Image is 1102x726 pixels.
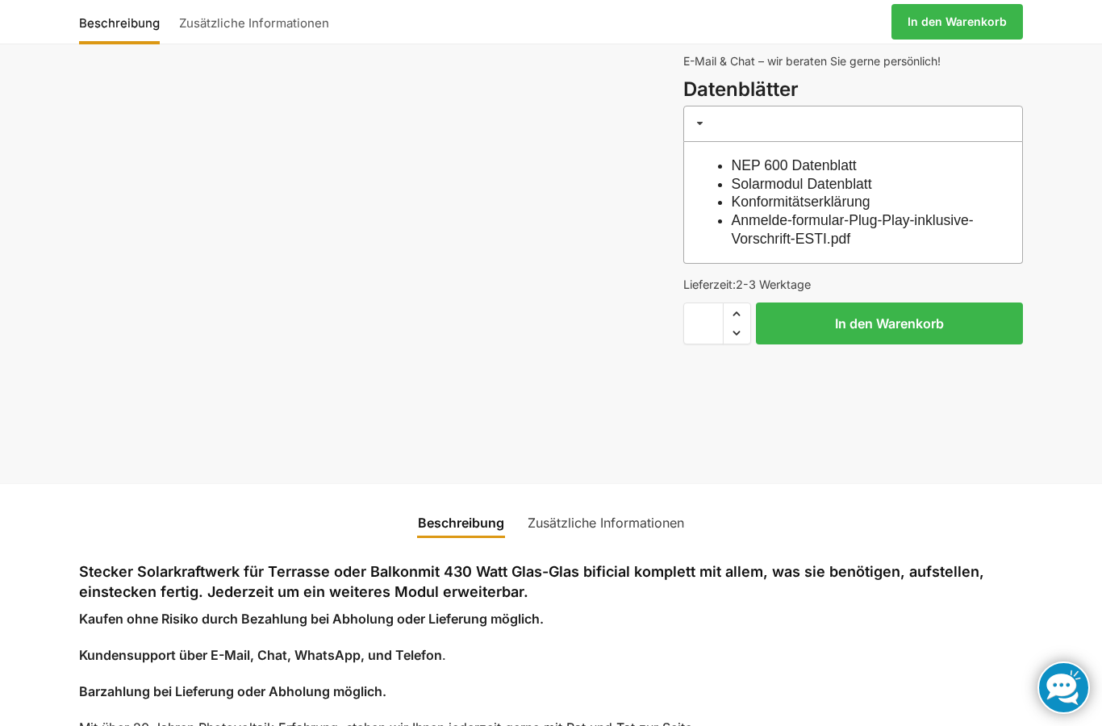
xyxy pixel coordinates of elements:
span: Reduce quantity [724,323,750,344]
a: Anmelde-formular-Plug-Play-inklusive-Vorschrift-ESTI.pdf [732,212,974,247]
button: In den Warenkorb [756,302,1023,344]
a: In den Warenkorb [891,4,1023,40]
a: Beschreibung [408,503,514,542]
span: Increase quantity [724,303,750,324]
a: Solarmodul Datenblatt [732,176,872,192]
a: NEP 600 Datenblatt [732,157,857,173]
span: Lieferzeit: [683,277,811,291]
strong: Kaufen ohne Risiko durch Bezahlung bei Abholung oder Lieferung möglich. [79,611,544,627]
strong: Stecker Solarkraftwerk für Terrasse oder Balkon [79,563,418,580]
input: Produktmenge [683,302,724,344]
a: Zusätzliche Informationen [518,503,694,542]
strong: Barzahlung bei Lieferung oder Abholung möglich. [79,683,386,699]
p: . [79,645,1023,666]
strong: Kundensupport über E-Mail, Chat, WhatsApp, und Telefon [79,647,442,663]
span: 2-3 Werktage [736,277,811,291]
a: Zusätzliche Informationen [171,2,337,41]
a: Beschreibung [79,2,168,41]
h4: mit 430 Watt Glas-Glas bificial komplett mit allem, was sie benötigen, aufstellen, einstecken fer... [79,561,1023,602]
iframe: Sicherer Rahmen für schnelle Bezahlvorgänge [680,354,1026,448]
a: Konformitätserklärung [732,194,870,210]
h3: Datenblätter [683,76,1023,104]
